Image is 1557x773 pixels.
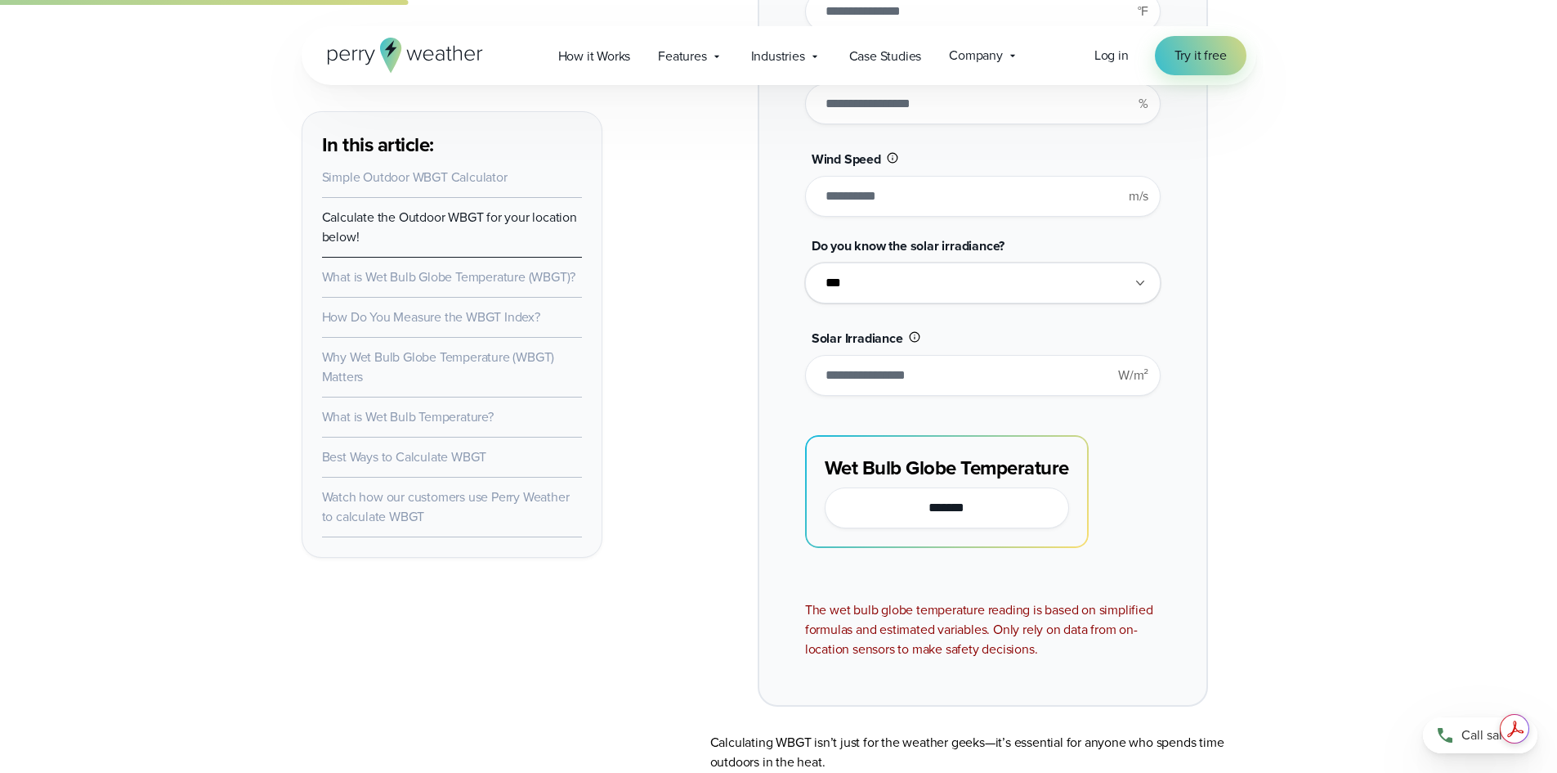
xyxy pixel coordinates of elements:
a: How Do You Measure the WBGT Index? [322,308,540,326]
a: What is Wet Bulb Temperature? [322,407,494,426]
p: Calculating WBGT isn’t just for the weather geeks—it’s essential for anyone who spends time outdo... [710,733,1256,772]
a: Try it free [1155,36,1246,75]
span: Wind Speed [812,150,881,169]
div: The wet bulb globe temperature reading is based on simplified formulas and estimated variables. O... [805,600,1161,659]
a: Watch how our customers use Perry Weather to calculate WBGT [322,488,570,526]
a: What is Wet Bulb Globe Temperature (WBGT)? [322,267,576,286]
span: Company [949,46,1003,65]
span: Call sales [1461,726,1515,745]
span: Industries [751,47,805,66]
a: Calculate the Outdoor WBGT for your location below! [322,208,577,246]
a: Log in [1094,46,1129,65]
span: Solar Irradiance [812,329,903,348]
a: Why Wet Bulb Globe Temperature (WBGT) Matters [322,348,555,386]
a: Simple Outdoor WBGT Calculator [322,168,508,187]
span: Features [658,47,706,66]
h3: In this article: [322,132,582,158]
span: Case Studies [849,47,922,66]
a: How it Works [544,39,645,73]
a: Case Studies [835,39,936,73]
a: Best Ways to Calculate WBGT [322,447,487,466]
a: Call sales [1423,717,1537,753]
span: Do you know the solar irradiance? [812,236,1004,255]
span: Try it free [1174,46,1227,65]
span: How it Works [558,47,631,66]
